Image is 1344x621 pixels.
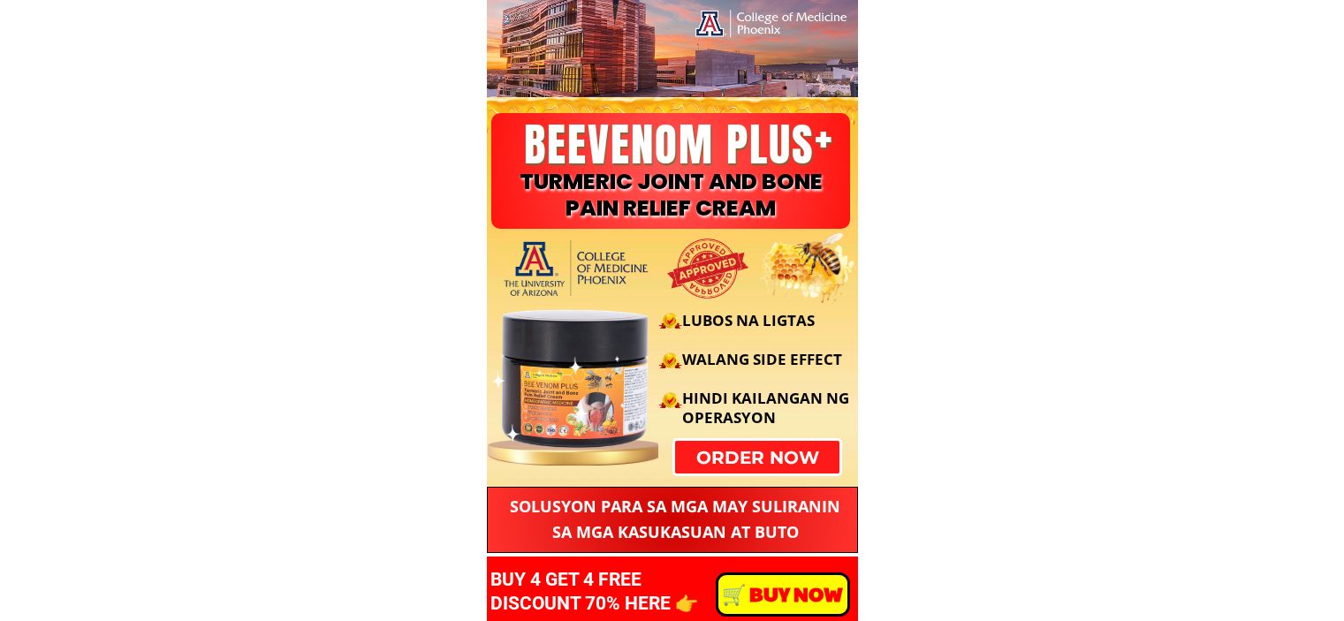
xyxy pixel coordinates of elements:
[718,575,847,614] p: ️🛒 BUY NOW
[675,441,839,473] p: order now
[524,110,815,178] span: BEEVENOM PLUS
[682,310,849,428] span: LUBOS NA LIGTAS WALANG SIDE EFFECT HINDI KAILANGAN NG OPERASYON
[490,568,758,617] h3: BUY 4 GET 4 FREE DISCOUNT 70% HERE 👉
[486,169,856,222] h3: TURMERIC JOINT AND BONE PAIN RELIEF CREAM
[503,494,847,545] h3: SOLUSYON PARA SA MGA MAY SULIRANIN SA MGA KASUKASUAN AT BUTO
[815,97,834,170] span: +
